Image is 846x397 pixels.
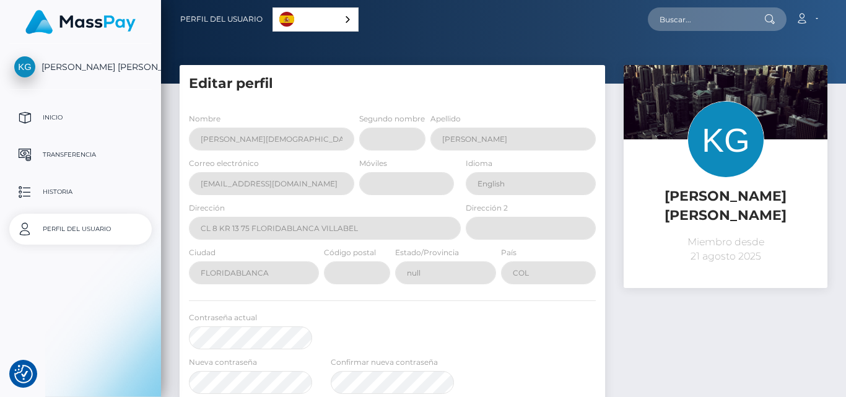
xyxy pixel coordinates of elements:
label: Idioma [466,158,492,169]
a: Español [273,8,358,31]
label: Nueva contraseña [189,357,257,368]
div: Language [273,7,359,32]
h5: [PERSON_NAME] [PERSON_NAME] [633,187,818,225]
label: Apellido [430,113,461,124]
label: Dirección [189,203,225,214]
label: Código postal [324,247,376,258]
label: Estado/Provincia [395,247,459,258]
p: Historia [14,183,147,201]
a: Perfil del usuario [180,6,263,32]
img: ... [624,65,827,201]
img: MassPay [25,10,136,34]
label: Ciudad [189,247,216,258]
p: Transferencia [14,146,147,164]
aside: Language selected: Español [273,7,359,32]
label: Nombre [189,113,220,124]
p: Miembro desde 21 agosto 2025 [633,235,818,264]
label: País [501,247,517,258]
label: Confirmar nueva contraseña [331,357,438,368]
h5: Editar perfil [189,74,596,94]
label: Segundo nombre [359,113,425,124]
label: Contraseña actual [189,312,257,323]
a: Inicio [9,102,152,133]
p: Perfil del usuario [14,220,147,238]
span: [PERSON_NAME] [PERSON_NAME] [9,61,152,72]
label: Correo electrónico [189,158,259,169]
label: Móviles [359,158,387,169]
button: Consent Preferences [14,365,33,383]
a: Historia [9,177,152,207]
label: Dirección 2 [466,203,508,214]
input: Buscar... [648,7,764,31]
a: Transferencia [9,139,152,170]
a: Perfil del usuario [9,214,152,245]
p: Inicio [14,108,147,127]
img: Revisit consent button [14,365,33,383]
